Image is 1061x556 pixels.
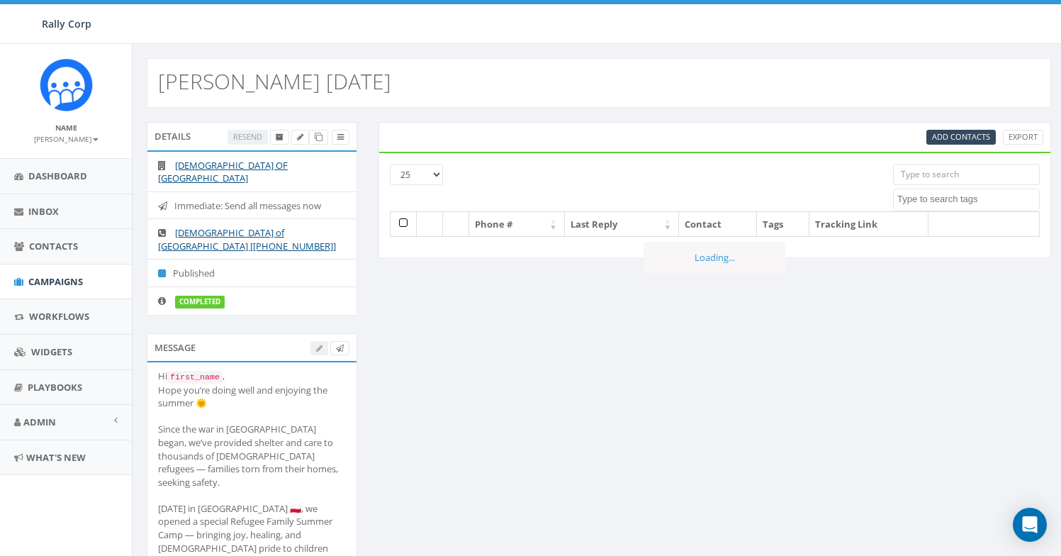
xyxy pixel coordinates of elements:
span: Widgets [31,345,72,358]
th: Tags [757,212,809,237]
div: Message [147,333,357,362]
a: [DEMOGRAPHIC_DATA] OF [GEOGRAPHIC_DATA] [158,159,288,185]
code: first_name [167,371,223,384]
small: Name [55,123,77,133]
i: Immediate: Send all messages now [158,201,174,211]
input: Type to search [893,164,1040,185]
span: Admin [23,416,56,428]
span: What's New [26,451,86,464]
a: [DEMOGRAPHIC_DATA] of [GEOGRAPHIC_DATA] [[PHONE_NUMBER]] [158,226,336,252]
div: Open Intercom Messenger [1013,508,1047,542]
a: Add Contacts [926,130,996,145]
h2: [PERSON_NAME] [DATE] [158,69,391,93]
li: Immediate: Send all messages now [147,191,357,220]
span: Workflows [29,310,89,323]
img: Icon_1.png [40,58,93,111]
span: Rally Corp [42,17,91,30]
span: Contacts [29,240,78,252]
div: Loading... [644,242,785,274]
div: Details [147,122,357,150]
span: Send Test Message [336,343,344,353]
span: Dashboard [28,169,87,182]
li: Published [147,259,357,287]
th: Phone # [469,212,565,237]
span: Add Contacts [932,131,990,142]
th: Last Reply [565,212,680,237]
i: Published [158,269,173,278]
span: Campaigns [28,275,83,288]
span: CSV files only [932,131,990,142]
a: Export [1003,130,1043,145]
span: Clone Campaign [315,131,322,142]
th: Contact [679,212,757,237]
small: [PERSON_NAME] [34,134,99,144]
span: Edit Campaign Title [297,131,303,142]
span: Archive Campaign [276,131,284,142]
span: View Campaign Delivery Statistics [337,131,344,142]
label: completed [175,296,225,308]
a: [PERSON_NAME] [34,132,99,145]
span: Inbox [28,205,59,218]
th: Tracking Link [809,212,928,237]
span: Playbooks [28,381,82,394]
textarea: Search [897,193,1039,206]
